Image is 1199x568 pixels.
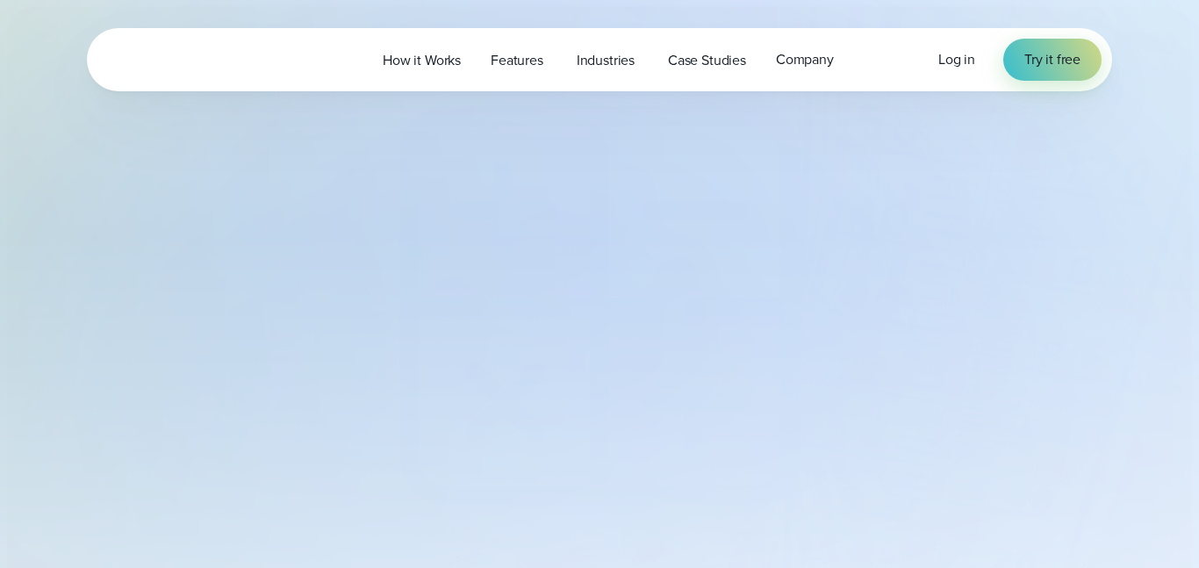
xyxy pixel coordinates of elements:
a: Case Studies [653,42,761,78]
a: How it Works [368,42,476,78]
span: Features [491,50,543,71]
span: Log in [938,49,975,69]
span: Company [776,49,834,70]
a: Try it free [1003,39,1102,81]
span: Try it free [1024,49,1081,70]
a: Log in [938,49,975,70]
span: Industries [577,50,635,71]
span: Case Studies [668,50,746,71]
span: How it Works [383,50,461,71]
